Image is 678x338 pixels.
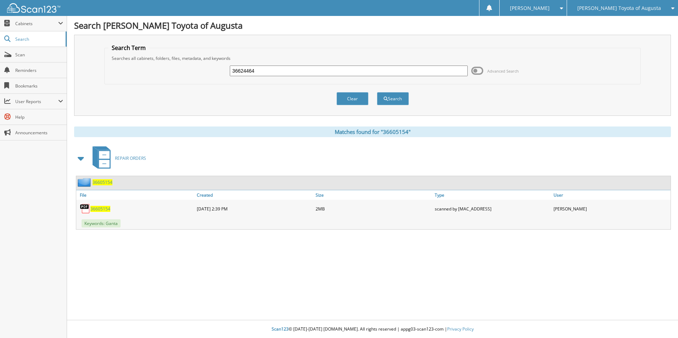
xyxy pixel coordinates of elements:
[643,304,678,338] iframe: Chat Widget
[108,44,149,52] legend: Search Term
[314,202,433,216] div: 2MB
[314,190,433,200] a: Size
[82,219,121,227] span: Keywords: Ganta
[115,155,146,161] span: REPAIR ORDERS
[272,326,289,332] span: Scan123
[447,326,474,332] a: Privacy Policy
[67,321,678,338] div: © [DATE]-[DATE] [DOMAIN_NAME]. All rights reserved | appg03-scan123-com |
[80,203,90,214] img: PDF.png
[15,36,62,42] span: Search
[552,202,671,216] div: [PERSON_NAME]
[15,21,58,27] span: Cabinets
[15,83,63,89] span: Bookmarks
[337,92,368,105] button: Clear
[7,3,60,13] img: scan123-logo-white.svg
[195,202,314,216] div: [DATE] 2:39 PM
[577,6,661,10] span: [PERSON_NAME] Toyota of Augusta
[15,130,63,136] span: Announcements
[90,206,110,212] a: 36605154
[510,6,550,10] span: [PERSON_NAME]
[108,55,637,61] div: Searches all cabinets, folders, files, metadata, and keywords
[74,126,671,137] div: Matches found for "36605154"
[88,144,146,172] a: REPAIR ORDERS
[487,68,519,74] span: Advanced Search
[93,179,112,185] a: 36605154
[433,190,552,200] a: Type
[552,190,671,200] a: User
[377,92,409,105] button: Search
[15,52,63,58] span: Scan
[15,114,63,120] span: Help
[76,190,195,200] a: File
[15,98,58,105] span: User Reports
[433,202,552,216] div: scanned by [MAC_ADDRESS]
[74,19,671,31] h1: Search [PERSON_NAME] Toyota of Augusta
[195,190,314,200] a: Created
[78,178,93,187] img: folder2.png
[15,67,63,73] span: Reminders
